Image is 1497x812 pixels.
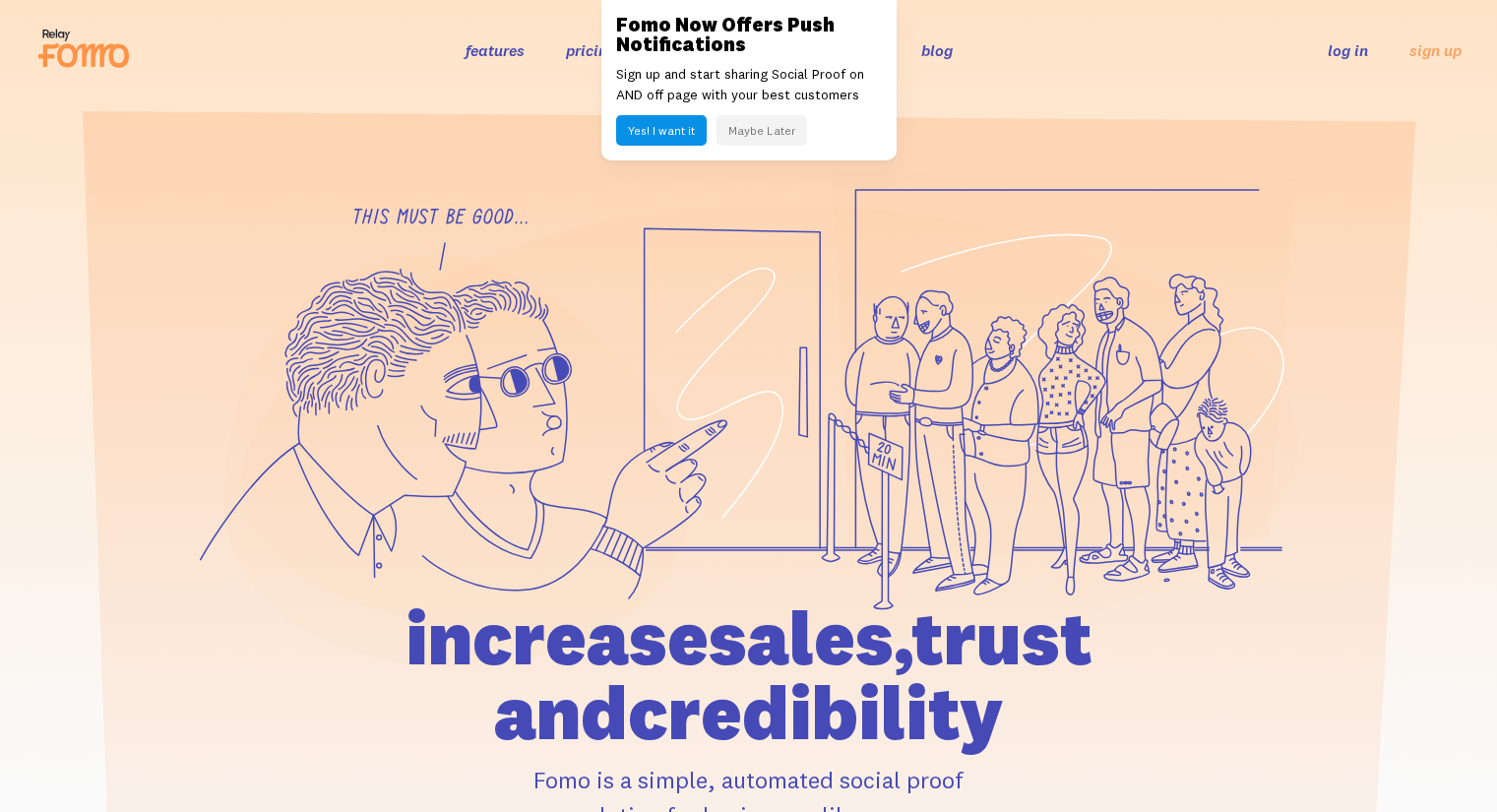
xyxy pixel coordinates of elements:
button: Maybe Later [717,115,807,146]
a: blog [921,40,953,60]
a: pricing [566,40,616,60]
h3: Fomo Now Offers Push Notifications [616,15,882,54]
a: log in [1328,40,1368,60]
a: features [466,40,525,60]
button: Yes! I want it [616,115,707,146]
a: sign up [1409,40,1462,61]
p: Sign up and start sharing Social Proof on AND off page with your best customers [616,64,882,105]
h1: increase sales, trust and credibility [293,600,1205,750]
